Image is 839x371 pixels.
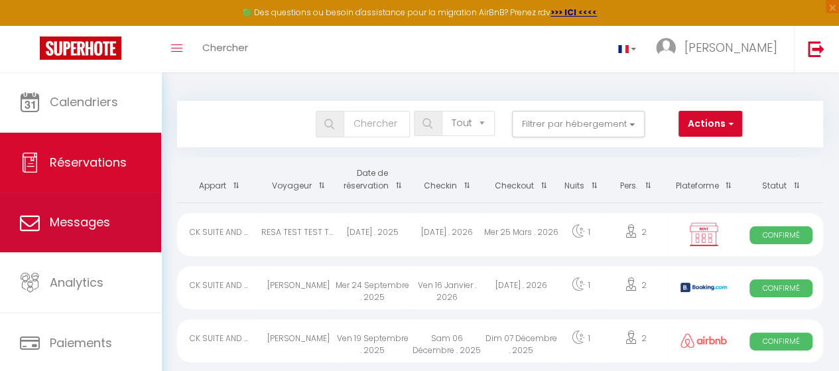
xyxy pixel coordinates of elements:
span: Paiements [50,334,112,351]
span: Chercher [202,40,248,54]
th: Sort by nights [558,157,604,202]
span: Messages [50,214,110,230]
span: Réservations [50,154,127,171]
th: Sort by channel [668,157,739,202]
span: Analytics [50,274,103,291]
input: Chercher [344,111,410,137]
button: Actions [678,111,742,137]
img: logout [808,40,824,57]
th: Sort by guest [261,157,336,202]
button: Filtrer par hébergement [512,111,645,137]
a: Chercher [192,26,258,72]
th: Sort by rentals [177,157,261,202]
img: ... [656,38,676,58]
th: Sort by status [739,157,823,202]
span: [PERSON_NAME] [684,39,777,56]
th: Sort by booking date [336,157,410,202]
a: >>> ICI <<<< [550,7,597,18]
img: Super Booking [40,37,121,60]
span: Calendriers [50,94,118,110]
th: Sort by checkout [484,157,558,202]
th: Sort by people [604,157,668,202]
th: Sort by checkin [410,157,484,202]
a: ... [PERSON_NAME] [646,26,794,72]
